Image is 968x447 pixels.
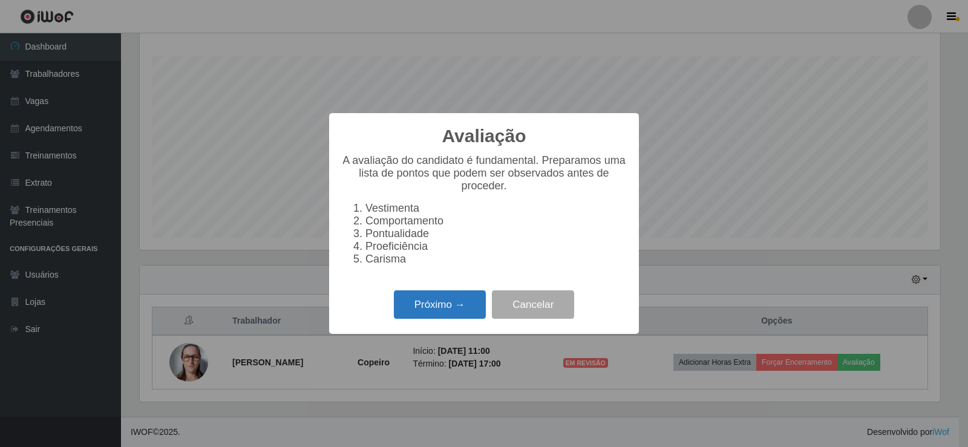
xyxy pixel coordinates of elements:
li: Vestimenta [365,202,627,215]
li: Comportamento [365,215,627,227]
button: Próximo → [394,290,486,319]
li: Carisma [365,253,627,266]
li: Pontualidade [365,227,627,240]
button: Cancelar [492,290,574,319]
p: A avaliação do candidato é fundamental. Preparamos uma lista de pontos que podem ser observados a... [341,154,627,192]
h2: Avaliação [442,125,526,147]
li: Proeficiência [365,240,627,253]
